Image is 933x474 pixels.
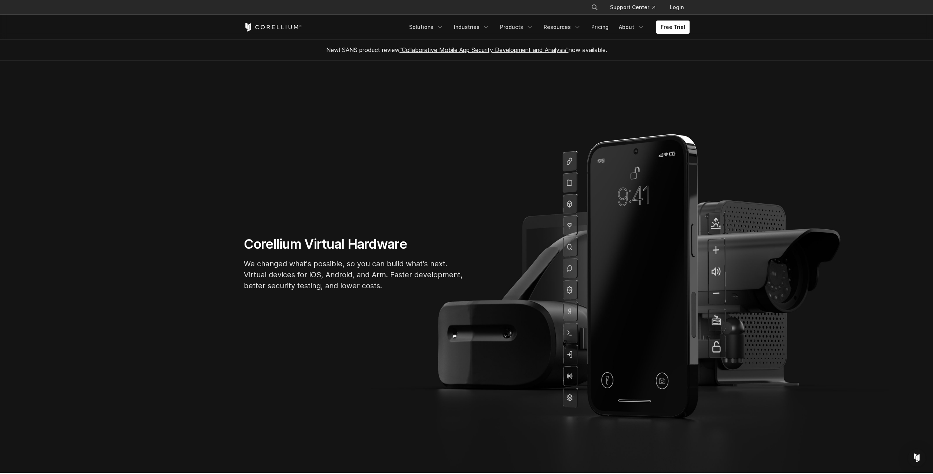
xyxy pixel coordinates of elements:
[400,46,569,53] a: "Collaborative Mobile App Security Development and Analysis"
[405,21,690,34] div: Navigation Menu
[244,23,302,32] a: Corellium Home
[326,46,607,53] span: New! SANS product review now available.
[582,1,690,14] div: Navigation Menu
[449,21,494,34] a: Industries
[496,21,538,34] a: Products
[405,21,448,34] a: Solutions
[656,21,690,34] a: Free Trial
[614,21,649,34] a: About
[604,1,661,14] a: Support Center
[539,21,585,34] a: Resources
[588,1,601,14] button: Search
[244,236,464,252] h1: Corellium Virtual Hardware
[244,258,464,291] p: We changed what's possible, so you can build what's next. Virtual devices for iOS, Android, and A...
[587,21,613,34] a: Pricing
[908,449,926,467] div: Open Intercom Messenger
[664,1,690,14] a: Login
